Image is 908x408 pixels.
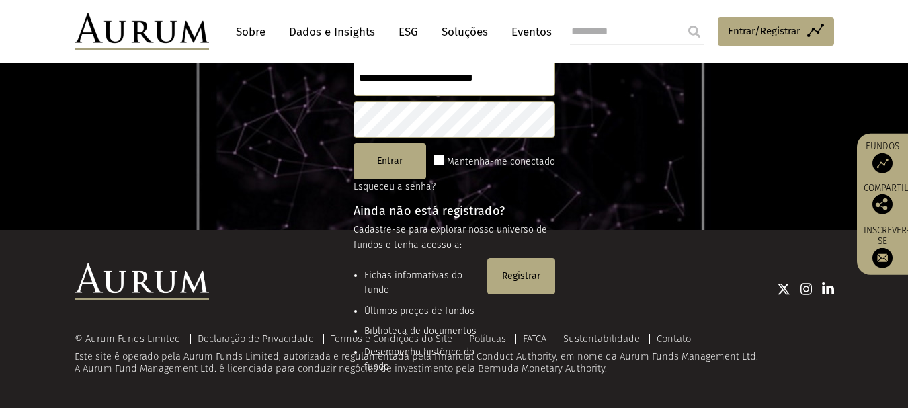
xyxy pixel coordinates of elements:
[866,140,899,151] font: Fundos
[229,19,272,44] a: Sobre
[718,17,834,46] a: Entrar/Registrar
[777,282,790,296] img: Ícone do Twitter
[331,333,452,345] a: Termos e Condições do Site
[872,153,893,173] img: Fundos de acesso
[354,224,547,250] font: Cadastre-se para explorar nosso universo de fundos e tenha acesso a:
[864,140,901,173] a: Fundos
[236,25,265,39] font: Sobre
[447,156,555,167] font: Mantenha-me conectado
[75,263,209,300] img: Logotipo da Aurum
[75,13,209,50] img: Aurum
[282,19,382,44] a: Dados e Insights
[435,19,495,44] a: Soluções
[681,18,708,45] input: Submit
[354,181,436,192] a: Esqueceu a senha?
[872,248,893,268] img: Inscreva-se na nossa newsletter
[377,155,403,167] font: Entrar
[657,333,691,345] a: Contato
[822,282,834,296] img: Ícone do Linkedin
[487,258,554,294] button: Registrar
[505,19,552,44] a: Eventos
[563,333,640,345] a: Sustentabilidade
[354,204,505,218] font: Ainda não está registrado?
[399,25,418,39] font: ESG
[75,362,607,374] font: A Aurum Fund Management Ltd. é licenciada para conduzir negócios de investimento pela Bermuda Mon...
[728,25,800,37] font: Entrar/Registrar
[872,194,893,214] img: Compartilhe esta publicação
[75,350,758,362] font: Este site é operado pela Aurum Funds Limited, autorizada e regulamentada pela Financial Conduct A...
[511,25,552,39] font: Eventos
[354,143,426,179] button: Entrar
[75,333,181,345] font: © Aurum Funds Limited
[523,333,546,345] a: FATCA
[469,333,506,345] a: Políticas
[289,25,375,39] font: Dados e Insights
[198,333,314,345] a: Declaração de Privacidade
[800,282,813,296] img: Ícone do Instagram
[442,25,488,39] font: Soluções
[392,19,425,44] a: ESG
